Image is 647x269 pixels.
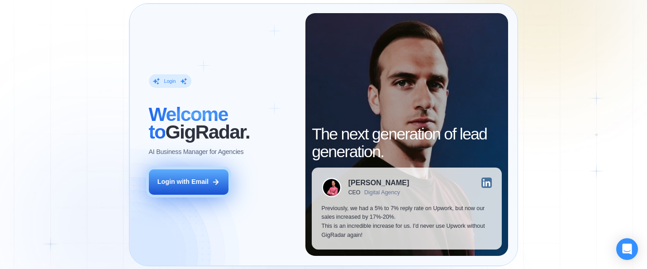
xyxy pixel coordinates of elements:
div: Open Intercom Messenger [616,238,638,260]
p: AI Business Manager for Agencies [149,148,244,157]
h2: The next generation of lead generation. [312,125,501,161]
div: Login with Email [157,178,209,187]
div: Digital Agency [364,189,400,196]
div: CEO [348,189,360,196]
button: Login with Email [149,169,229,194]
p: Previously, we had a 5% to 7% reply rate on Upwork, but now our sales increased by 17%-20%. This ... [322,204,492,240]
span: Welcome to [149,103,228,143]
div: Login [164,78,176,84]
h2: ‍ GigRadar. [149,106,296,141]
div: [PERSON_NAME] [348,179,409,186]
